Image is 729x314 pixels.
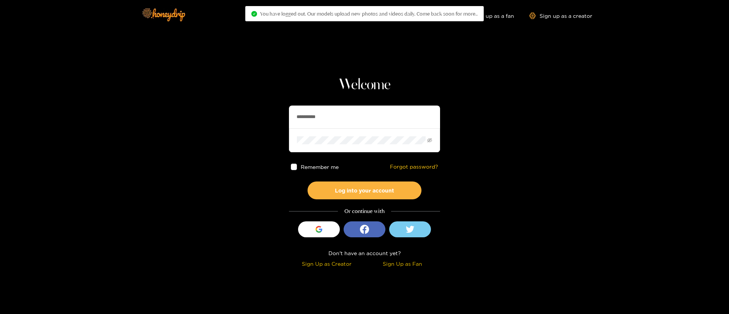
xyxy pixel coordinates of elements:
span: check-circle [251,11,257,17]
span: You have logged out. Our models upload new photos and videos daily. Come back soon for more.. [260,11,478,17]
div: Sign Up as Creator [291,259,363,268]
button: Log into your account [308,181,421,199]
div: Or continue with [289,207,440,216]
div: Sign Up as Fan [366,259,438,268]
span: eye-invisible [427,138,432,143]
span: Remember me [301,164,339,170]
a: Sign up as a fan [462,13,514,19]
a: Sign up as a creator [529,13,592,19]
div: Don't have an account yet? [289,249,440,257]
a: Forgot password? [390,164,438,170]
h1: Welcome [289,76,440,94]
